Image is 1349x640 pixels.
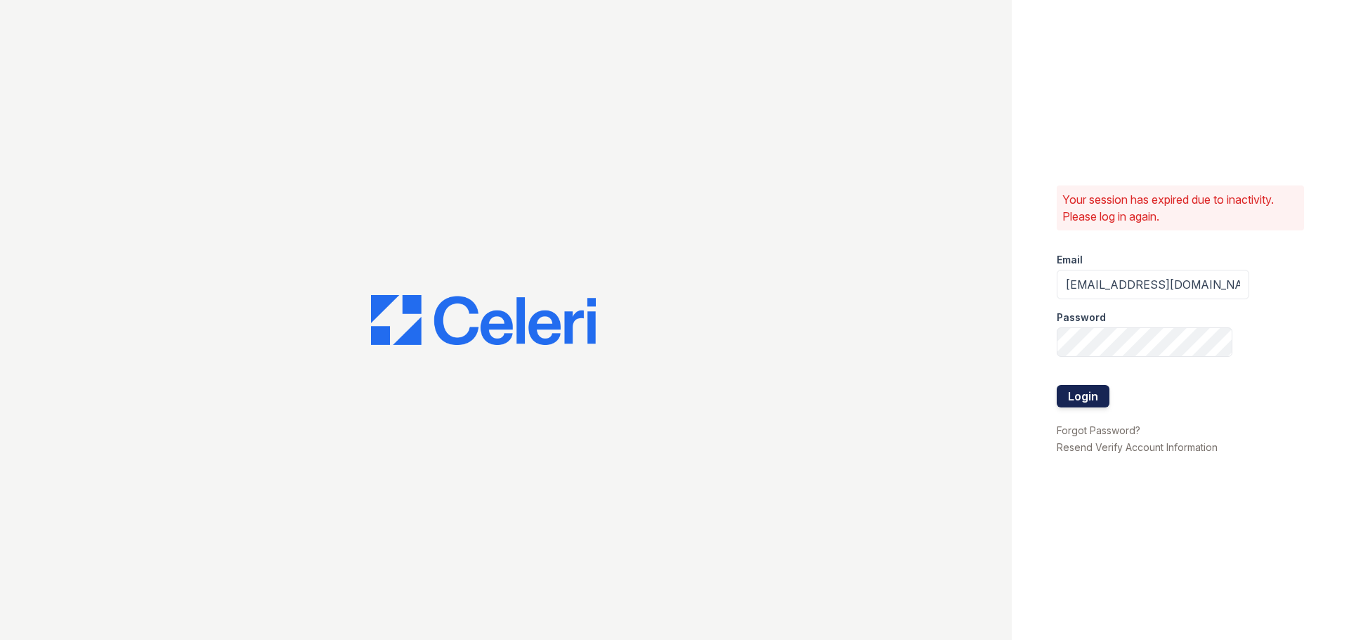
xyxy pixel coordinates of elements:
[371,295,596,346] img: CE_Logo_Blue-a8612792a0a2168367f1c8372b55b34899dd931a85d93a1a3d3e32e68fde9ad4.png
[1062,191,1298,225] p: Your session has expired due to inactivity. Please log in again.
[1057,441,1218,453] a: Resend Verify Account Information
[1057,253,1083,267] label: Email
[1057,424,1140,436] a: Forgot Password?
[1057,311,1106,325] label: Password
[1057,385,1109,407] button: Login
